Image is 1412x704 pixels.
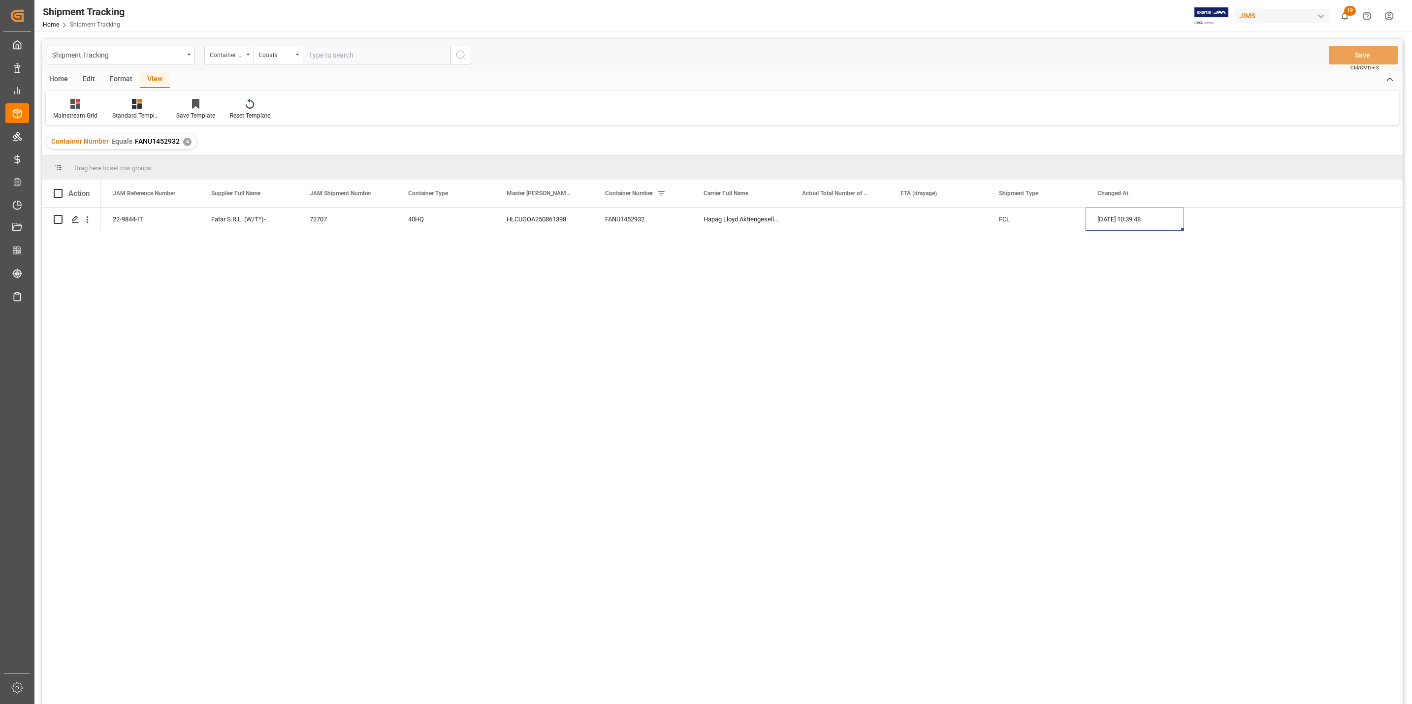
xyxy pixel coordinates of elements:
[43,4,125,19] div: Shipment Tracking
[211,190,260,197] span: Supplier Full Name
[42,208,101,231] div: Press SPACE to select this row.
[140,71,170,88] div: View
[259,48,292,60] div: Equals
[408,190,448,197] span: Container Type
[298,208,396,231] div: 72707
[230,111,270,120] div: Reset Template
[113,190,175,197] span: JAM Reference Number
[135,137,180,145] span: FANU1452932
[495,208,593,231] div: HLCUGOA250861398
[183,138,192,146] div: ✕
[507,190,573,197] span: Master [PERSON_NAME] of Lading Number
[101,208,1184,231] div: Press SPACE to select this row.
[396,208,495,231] div: 40HQ
[1194,7,1228,25] img: Exertis%20JAM%20-%20Email%20Logo.jpg_1722504956.jpg
[450,46,471,64] button: search button
[1329,46,1398,64] button: Save
[53,111,97,120] div: Mainstream Grid
[68,189,90,198] div: Action
[75,71,102,88] div: Edit
[310,190,371,197] span: JAM Shipment Number
[605,190,653,197] span: Container Number
[51,137,109,145] span: Container Number
[42,71,75,88] div: Home
[74,164,151,172] span: Drag here to set row groups
[1097,190,1128,197] span: Changed At
[111,137,132,145] span: Equals
[43,21,59,28] a: Home
[101,208,199,231] div: 22-9844-IT
[593,208,692,231] div: FANU1452932
[1350,64,1379,71] span: Ctrl/CMD + S
[1356,5,1378,27] button: Help Center
[1344,6,1356,16] span: 19
[47,46,194,64] button: open menu
[692,208,790,231] div: Hapag Lloyd Aktiengesellschaft
[999,190,1038,197] span: Shipment Type
[199,208,298,231] div: Fatar S.R.L. (W/T*)-
[1235,9,1330,23] div: JIMS
[802,190,868,197] span: Actual Total Number of Cartons
[52,48,184,61] div: Shipment Tracking
[1235,6,1334,25] button: JIMS
[1086,208,1184,231] div: [DATE] 10:39:48
[254,46,303,64] button: open menu
[204,46,254,64] button: open menu
[704,190,748,197] span: Carrier Full Name
[176,111,215,120] div: Save Template
[987,208,1086,231] div: FCL
[102,71,140,88] div: Format
[112,111,161,120] div: Standard Templates
[900,190,937,197] span: ETA (drayage)
[1334,5,1356,27] button: show 19 new notifications
[303,46,450,64] input: Type to search
[210,48,243,60] div: Container Number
